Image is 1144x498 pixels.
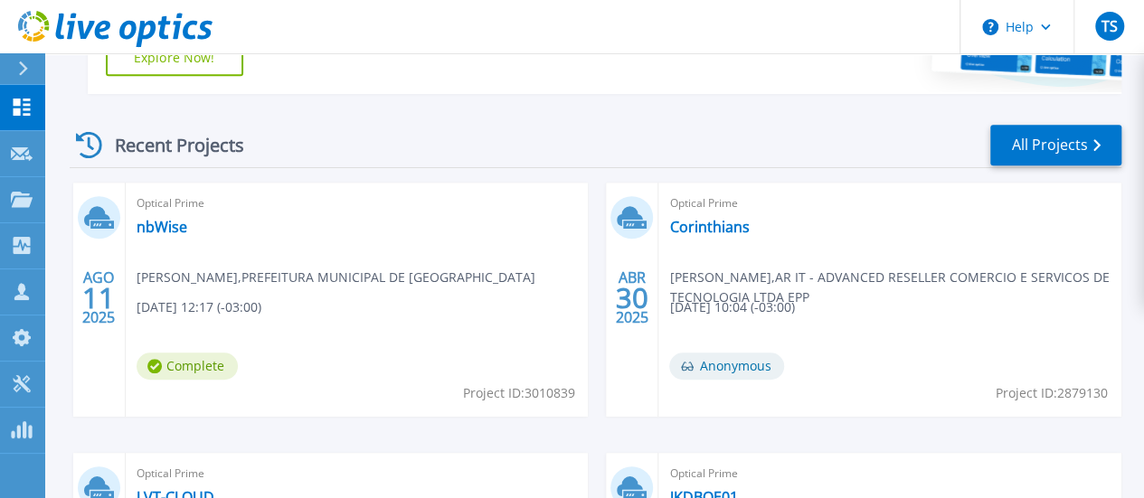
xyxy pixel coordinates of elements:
span: [DATE] 10:04 (-03:00) [669,297,794,317]
span: Optical Prime [137,464,578,484]
span: Optical Prime [669,193,1111,213]
span: Project ID: 2879130 [996,383,1108,403]
span: Anonymous [669,352,784,380]
span: [DATE] 12:17 (-03:00) [137,297,261,317]
div: AGO 2025 [81,265,116,331]
div: ABR 2025 [615,265,649,331]
div: Recent Projects [70,123,269,167]
a: All Projects [990,125,1121,165]
a: nbWise [137,218,187,236]
span: Complete [137,352,238,380]
span: 11 [82,290,115,305]
span: TS [1101,19,1117,33]
span: 30 [616,290,648,305]
span: [PERSON_NAME] , PREFEITURA MUNICIPAL DE [GEOGRAPHIC_DATA] [137,268,535,287]
span: [PERSON_NAME] , AR IT - ADVANCED RESELLER COMERCIO E SERVICOS DE TECNOLOGIA LTDA EPP [669,268,1121,307]
a: Explore Now! [106,40,243,76]
span: Optical Prime [669,464,1111,484]
span: Project ID: 3010839 [462,383,574,403]
a: Corinthians [669,218,749,236]
span: Optical Prime [137,193,578,213]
